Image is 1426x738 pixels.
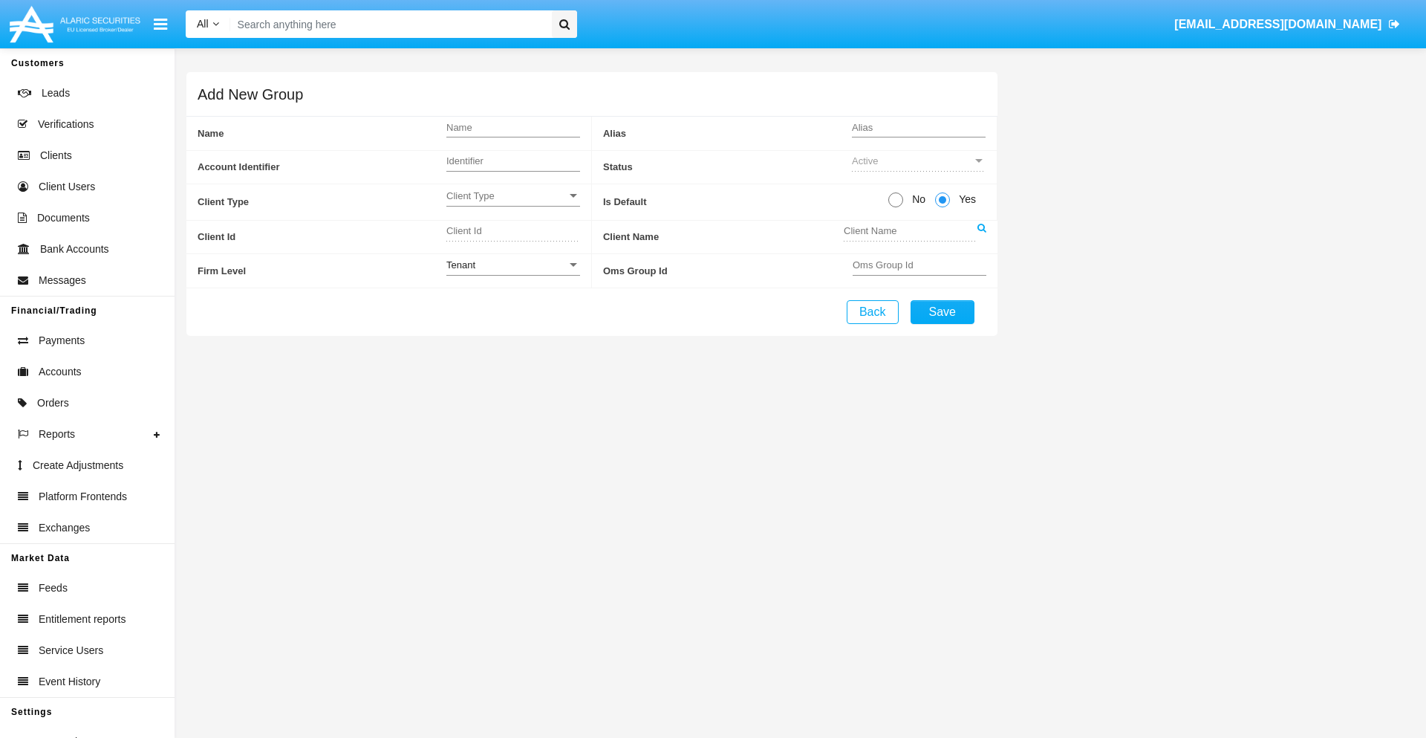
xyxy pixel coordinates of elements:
span: Payments [39,333,85,349]
span: Bank Accounts [40,242,109,257]
span: [EMAIL_ADDRESS][DOMAIN_NAME] [1174,18,1381,30]
span: Reports [39,427,75,442]
span: Oms Group Id [603,254,853,288]
span: Clients [40,148,72,164]
span: Accounts [39,364,82,380]
h5: Add New Group [198,88,303,100]
span: No [903,192,929,207]
span: All [197,18,209,30]
button: Back [847,300,899,324]
a: [EMAIL_ADDRESS][DOMAIN_NAME] [1168,4,1407,45]
span: Messages [39,273,86,288]
span: Platform Frontends [39,489,127,505]
span: Feeds [39,580,68,596]
a: All [186,16,230,32]
span: Account Identifier [198,151,446,184]
span: Create Adjustments [33,458,123,473]
span: Alias [603,117,852,150]
span: Client Name [603,221,844,254]
img: Logo image [7,2,143,46]
span: Firm Level [198,254,446,288]
span: Entitlement reports [39,612,126,627]
input: Search [230,10,547,38]
span: Service Users [39,643,103,658]
span: Exchanges [39,520,90,536]
span: Orders [37,395,69,411]
span: Leads [42,85,70,101]
span: Is Default [603,184,888,219]
span: Active [852,155,878,166]
span: Verifications [38,117,94,132]
span: Status [603,151,852,184]
span: Documents [37,210,90,226]
span: Name [198,117,446,150]
span: Event History [39,674,100,690]
button: Save [911,300,974,324]
span: Client Id [198,221,446,254]
span: Yes [950,192,980,207]
span: Client Users [39,179,95,195]
span: Client Type [446,190,567,202]
span: Tenant [446,259,475,271]
span: Client Type [198,184,446,219]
